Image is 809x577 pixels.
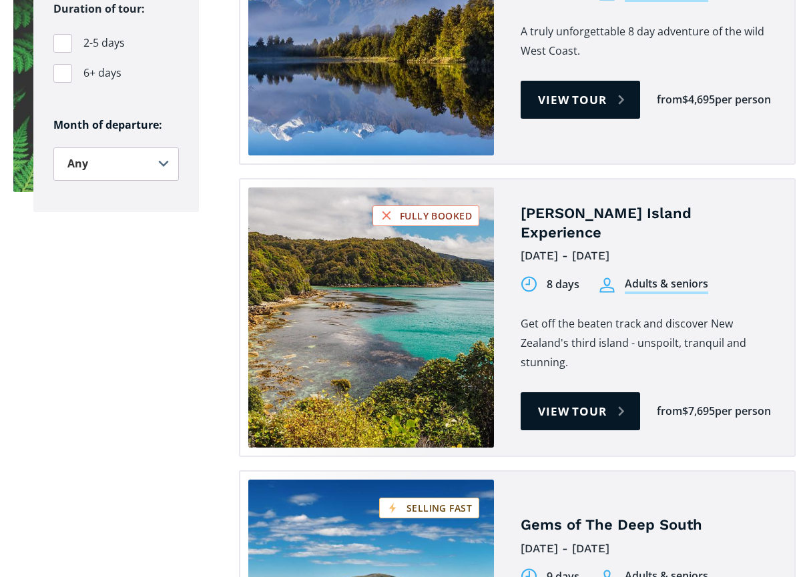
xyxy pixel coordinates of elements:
[657,404,682,419] div: from
[521,204,774,242] h4: [PERSON_NAME] Island Experience
[555,277,579,292] div: days
[83,64,121,82] span: 6+ days
[521,392,640,430] a: View tour
[682,92,715,107] div: $4,695
[521,516,774,535] h4: Gems of The Deep South
[625,276,708,294] div: Adults & seniors
[715,92,771,107] div: per person
[521,22,774,61] p: A truly unforgettable 8 day adventure of the wild West Coast.
[521,538,774,559] div: [DATE] - [DATE]
[521,245,774,266] div: [DATE] - [DATE]
[657,92,682,107] div: from
[521,81,640,119] a: View tour
[53,118,179,132] h6: Month of departure:
[547,277,553,292] div: 8
[715,404,771,419] div: per person
[83,34,125,52] span: 2-5 days
[521,314,774,372] p: Get off the beaten track and discover New Zealand's third island - unspoilt, tranquil and stunning.
[682,404,715,419] div: $7,695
